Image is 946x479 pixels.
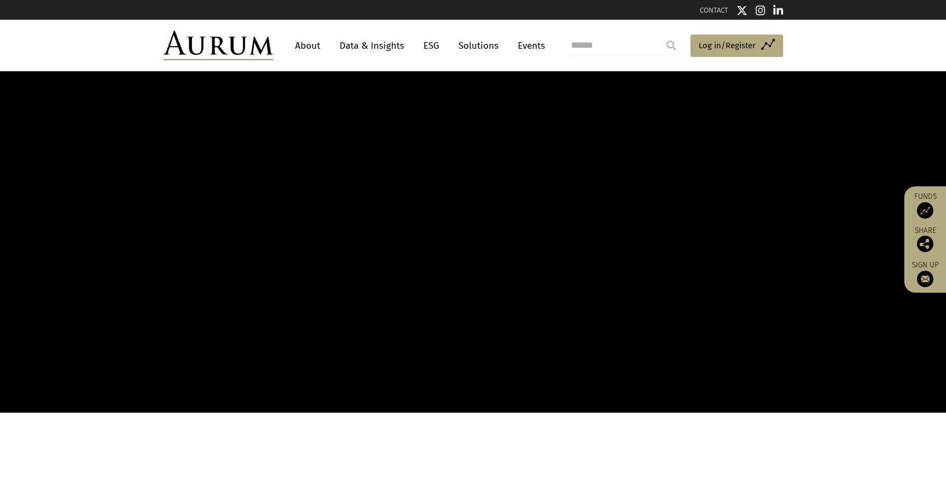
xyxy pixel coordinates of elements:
[700,6,728,14] a: CONTACT
[660,35,682,56] input: Submit
[690,35,783,58] a: Log in/Register
[910,192,941,219] a: Funds
[910,227,941,252] div: Share
[756,5,766,16] img: Instagram icon
[910,260,941,287] a: Sign up
[773,5,783,16] img: Linkedin icon
[917,202,933,219] img: Access Funds
[418,36,445,56] a: ESG
[917,236,933,252] img: Share this post
[334,36,410,56] a: Data & Insights
[917,271,933,287] img: Sign up to our newsletter
[699,39,756,52] span: Log in/Register
[453,36,504,56] a: Solutions
[512,36,545,56] a: Events
[163,31,273,60] img: Aurum
[290,36,326,56] a: About
[737,5,747,16] img: Twitter icon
